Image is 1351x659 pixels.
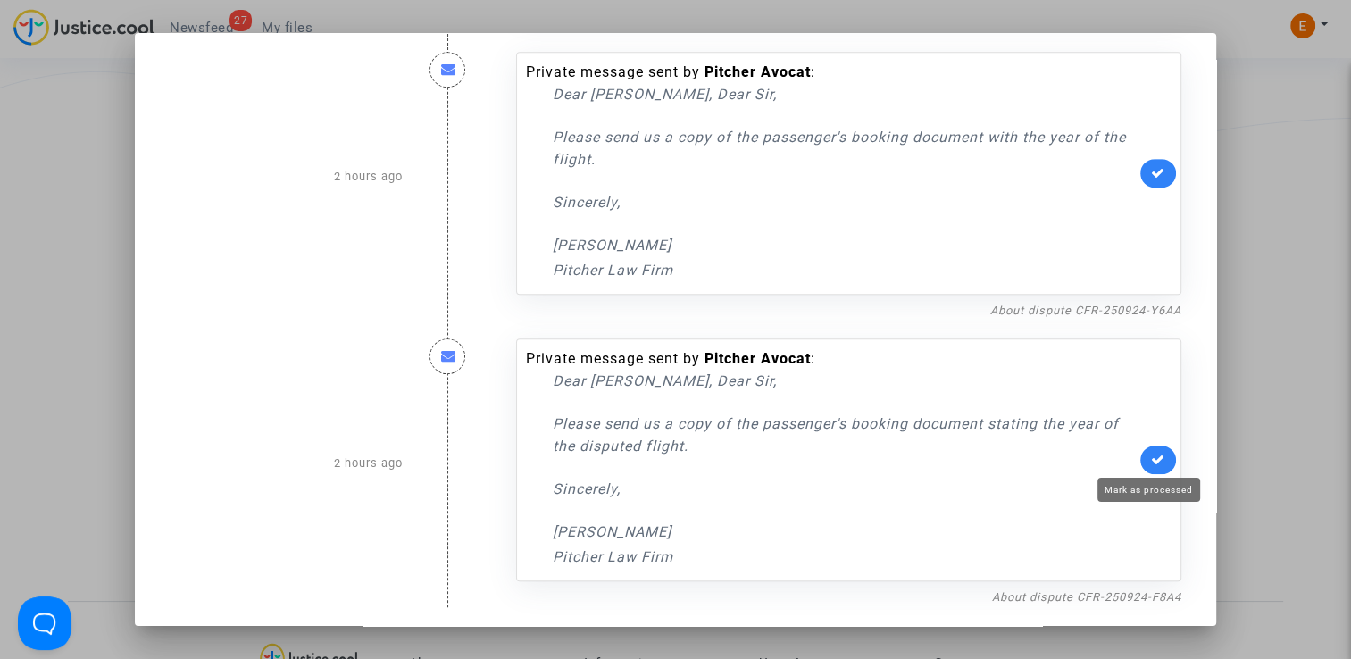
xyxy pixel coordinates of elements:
[553,191,1136,213] p: Sincerely,
[18,596,71,650] iframe: Help Scout Beacon - Open
[990,304,1181,317] a: About dispute CFR-250924-Y6AA
[705,63,811,80] b: Pitcher Avocat
[553,234,1136,256] p: [PERSON_NAME]
[553,478,1136,500] p: Sincerely,
[526,62,1136,282] div: Private message sent by :
[553,413,1136,457] p: Please send us a copy of the passenger's booking document stating the year of the disputed flight.
[553,521,1136,543] p: [PERSON_NAME]
[553,259,1136,281] p: Pitcher Law Firm
[526,348,1136,569] div: Private message sent by :
[553,546,1136,568] p: Pitcher Law Firm
[705,350,811,367] b: Pitcher Avocat
[553,83,1136,105] p: Dear [PERSON_NAME], Dear Sir,
[156,321,416,607] div: 2 hours ago
[992,590,1181,604] a: About dispute CFR-250924-F8A4
[553,126,1136,171] p: Please send us a copy of the passenger's booking document with the year of the flight.
[156,34,416,321] div: 2 hours ago
[553,370,1136,392] p: Dear [PERSON_NAME], Dear Sir,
